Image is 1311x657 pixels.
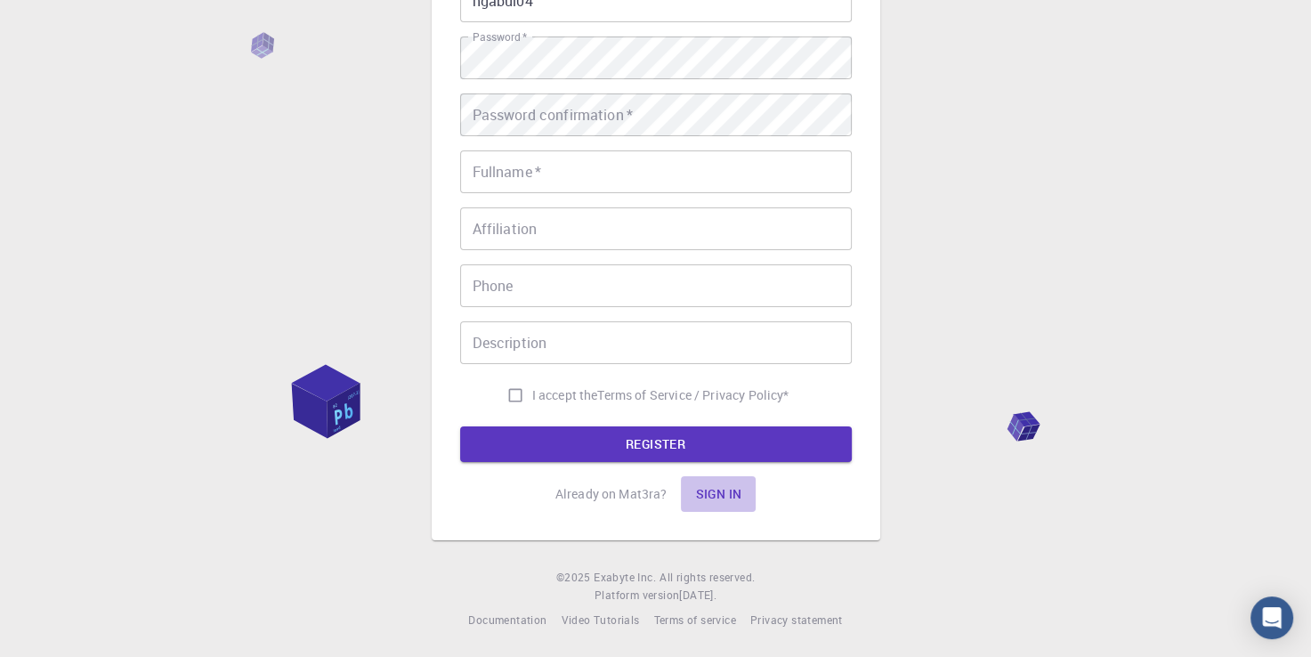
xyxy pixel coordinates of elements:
p: Already on Mat3ra? [555,485,668,503]
span: Platform version [595,587,679,604]
a: Documentation [468,612,546,629]
button: REGISTER [460,426,852,462]
p: Terms of Service / Privacy Policy * [597,386,789,404]
a: Exabyte Inc. [594,569,656,587]
span: Video Tutorials [561,612,639,627]
span: © 2025 [556,569,594,587]
span: Privacy statement [750,612,843,627]
span: Terms of service [653,612,735,627]
label: Password [473,29,527,45]
a: Terms of Service / Privacy Policy* [597,386,789,404]
span: All rights reserved. [660,569,755,587]
span: [DATE] . [679,588,716,602]
a: Video Tutorials [561,612,639,629]
div: Open Intercom Messenger [1250,596,1293,639]
a: [DATE]. [679,587,716,604]
span: Documentation [468,612,546,627]
a: Privacy statement [750,612,843,629]
span: I accept the [532,386,598,404]
button: Sign in [681,476,756,512]
span: Exabyte Inc. [594,570,656,584]
a: Terms of service [653,612,735,629]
